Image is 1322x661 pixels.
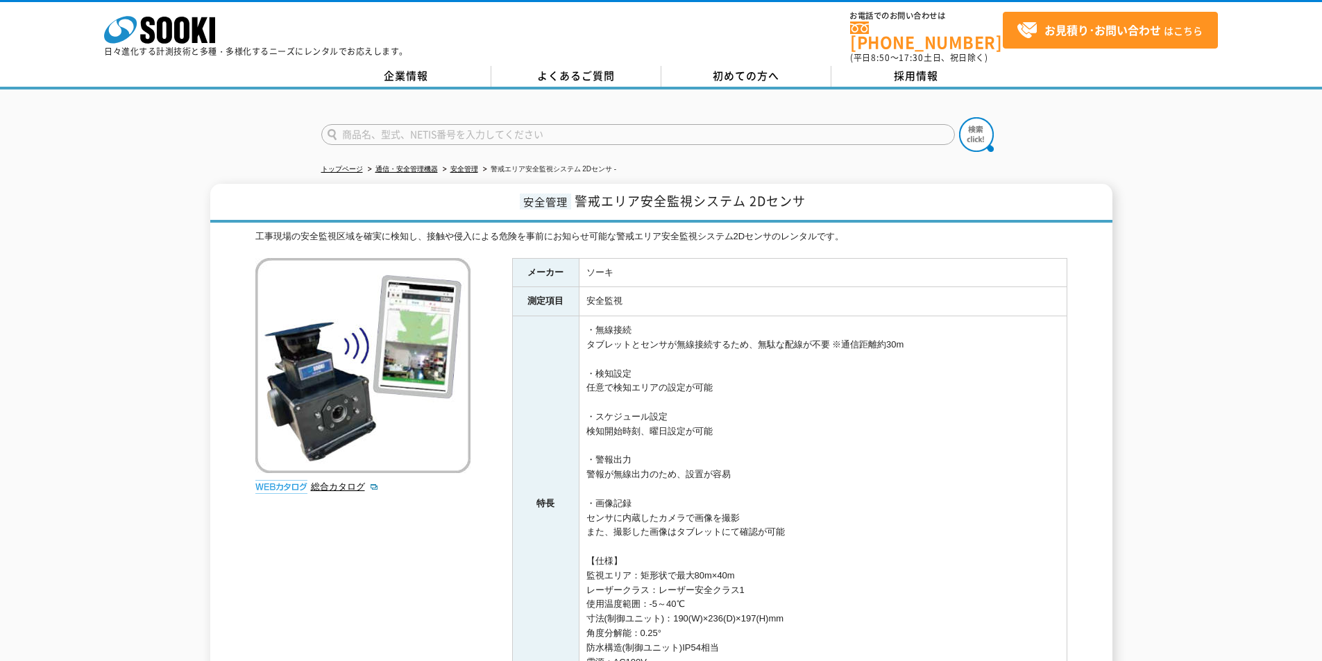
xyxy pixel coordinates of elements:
span: お電話でのお問い合わせは [850,12,1003,20]
span: 安全管理 [520,194,571,209]
a: トップページ [321,165,363,173]
a: 総合カタログ [311,481,379,492]
strong: お見積り･お問い合わせ [1044,22,1161,38]
a: よくあるご質問 [491,66,661,87]
span: 8:50 [871,51,890,64]
td: ソーキ [579,258,1067,287]
a: 企業情報 [321,66,491,87]
span: 初めての方へ [713,68,779,83]
a: お見積り･お問い合わせはこちら [1003,12,1218,49]
th: 測定項目 [512,287,579,316]
th: メーカー [512,258,579,287]
td: 安全監視 [579,287,1067,316]
input: 商品名、型式、NETIS番号を入力してください [321,124,955,145]
a: 通信・安全管理機器 [375,165,438,173]
span: 警戒エリア安全監視システム 2Dセンサ [575,191,806,210]
img: btn_search.png [959,117,994,152]
span: 17:30 [899,51,924,64]
span: はこちら [1017,20,1203,41]
a: 安全管理 [450,165,478,173]
li: 警戒エリア安全監視システム 2Dセンサ - [480,162,617,177]
img: 警戒エリア安全監視システム 2Dセンサ - [255,258,471,473]
div: 工事現場の安全監視区域を確実に検知し、接触や侵入による危険を事前にお知らせ可能な警戒エリア安全監視システム2Dセンサのレンタルです。 [255,230,1067,244]
a: [PHONE_NUMBER] [850,22,1003,50]
span: (平日 ～ 土日、祝日除く) [850,51,988,64]
p: 日々進化する計測技術と多種・多様化するニーズにレンタルでお応えします。 [104,47,408,55]
a: 初めての方へ [661,66,831,87]
img: webカタログ [255,480,307,494]
a: 採用情報 [831,66,1001,87]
